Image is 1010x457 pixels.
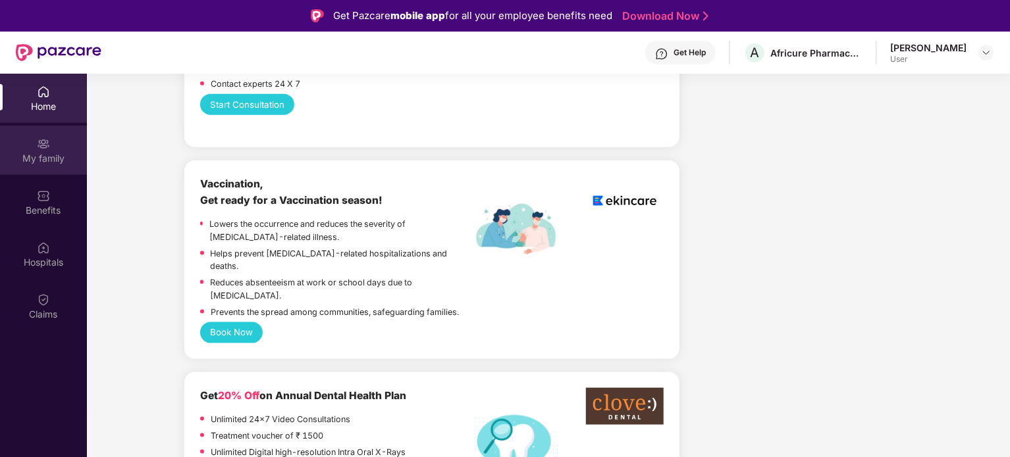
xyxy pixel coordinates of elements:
[655,47,668,60] img: svg+xml;base64,PHN2ZyBpZD0iSGVscC0zMngzMiIgeG1sbnM9Imh0dHA6Ly93d3cudzMub3JnLzIwMDAvc3ZnIiB3aWR0aD...
[37,85,50,99] img: svg+xml;base64,PHN2ZyBpZD0iSG9tZSIgeG1sbnM9Imh0dHA6Ly93d3cudzMub3JnLzIwMDAvc3ZnIiB3aWR0aD0iMjAiIG...
[16,44,101,61] img: New Pazcare Logo
[211,413,350,426] p: Unlimited 24x7 Video Consultations
[470,203,562,255] img: labelEkincare.png
[209,218,470,244] p: Lowers the occurrence and reduces the severity of [MEDICAL_DATA]-related illness.
[211,306,459,319] p: Prevents the spread among communities, safeguarding families.
[37,189,50,203] img: svg+xml;base64,PHN2ZyBpZD0iQmVuZWZpdHMiIHhtbG5zPSJodHRwOi8vd3d3LnczLm9yZy8yMDAwL3N2ZyIgd2lkdGg9Ij...
[200,322,263,343] button: Book Now
[311,9,324,22] img: Logo
[890,54,967,64] div: User
[210,276,470,302] p: Reduces absenteeism at work or school days due to [MEDICAL_DATA].
[751,45,760,60] span: A
[200,94,295,115] button: Start Consultation
[622,9,704,23] a: Download Now
[890,41,967,54] div: [PERSON_NAME]
[200,389,406,402] b: Get on Annual Dental Health Plan
[211,247,471,274] p: Helps prevent [MEDICAL_DATA]-related hospitalizations and deaths.
[390,9,445,22] strong: mobile app
[211,78,300,91] p: Contact experts 24 X 7
[200,178,383,206] b: Vaccination, Get ready for a Vaccination season!
[37,241,50,254] img: svg+xml;base64,PHN2ZyBpZD0iSG9zcGl0YWxzIiB4bWxucz0iaHR0cDovL3d3dy53My5vcmcvMjAwMC9zdmciIHdpZHRoPS...
[770,47,863,59] div: Africure Pharmaceuticals ([GEOGRAPHIC_DATA]) Private
[333,8,612,24] div: Get Pazcare for all your employee benefits need
[211,429,323,443] p: Treatment voucher of ₹ 1500
[37,137,50,151] img: svg+xml;base64,PHN2ZyB3aWR0aD0iMjAiIGhlaWdodD0iMjAiIHZpZXdCb3g9IjAgMCAyMCAyMCIgZmlsbD0ibm9uZSIgeG...
[674,47,706,58] div: Get Help
[586,388,663,425] img: clove-dental%20png.png
[37,293,50,306] img: svg+xml;base64,PHN2ZyBpZD0iQ2xhaW0iIHhtbG5zPSJodHRwOi8vd3d3LnczLm9yZy8yMDAwL3N2ZyIgd2lkdGg9IjIwIi...
[586,176,663,226] img: logoEkincare.png
[981,47,992,58] img: svg+xml;base64,PHN2ZyBpZD0iRHJvcGRvd24tMzJ4MzIiIHhtbG5zPSJodHRwOi8vd3d3LnczLm9yZy8yMDAwL3N2ZyIgd2...
[703,9,708,23] img: Stroke
[218,389,259,402] span: 20% Off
